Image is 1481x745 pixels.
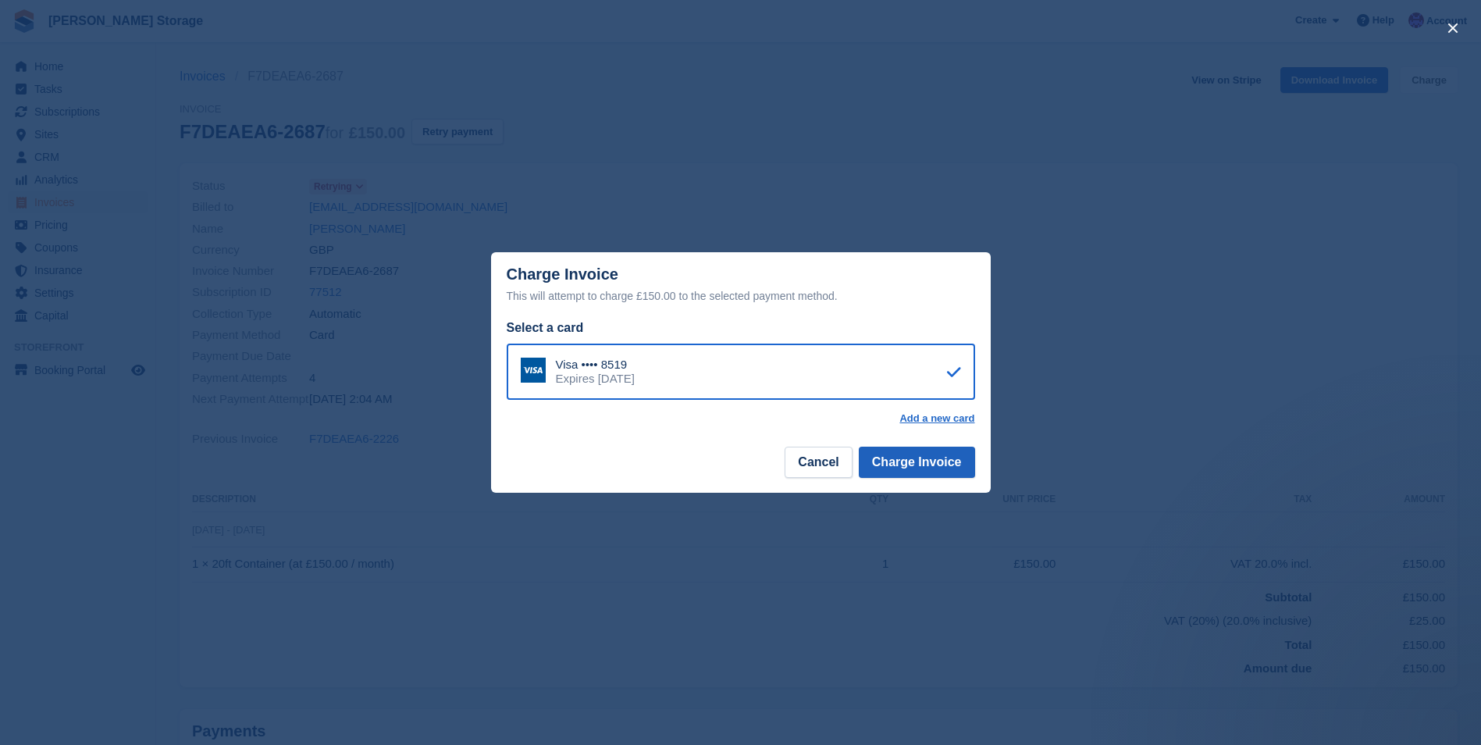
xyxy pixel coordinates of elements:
[507,287,975,305] div: This will attempt to charge £150.00 to the selected payment method.
[556,372,635,386] div: Expires [DATE]
[1440,16,1465,41] button: close
[859,447,975,478] button: Charge Invoice
[521,358,546,383] img: Visa Logo
[785,447,852,478] button: Cancel
[507,319,975,337] div: Select a card
[556,358,635,372] div: Visa •••• 8519
[507,266,975,305] div: Charge Invoice
[899,412,974,425] a: Add a new card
